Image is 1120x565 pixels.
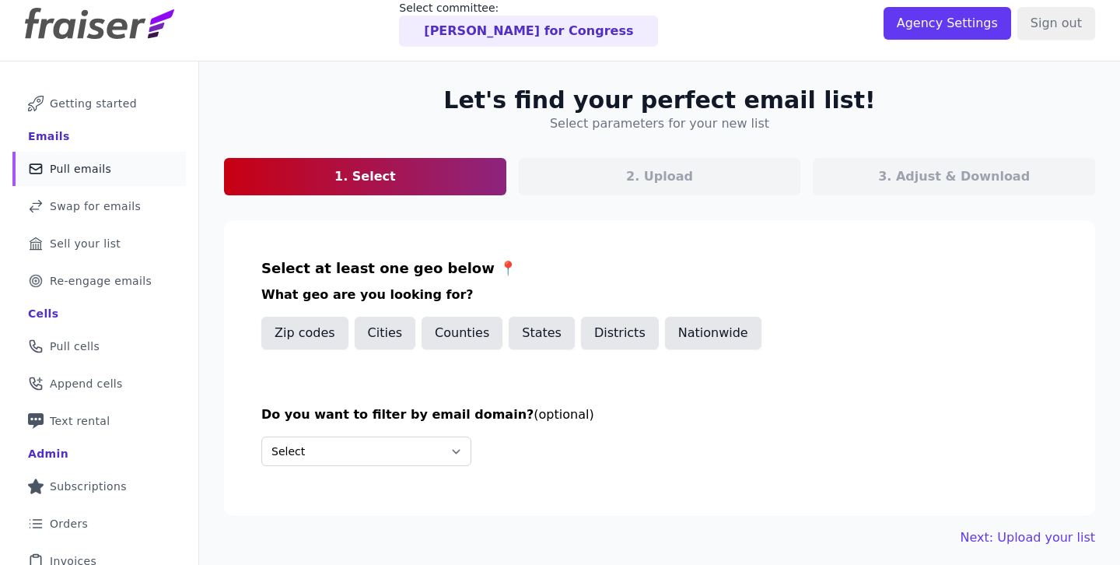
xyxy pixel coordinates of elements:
input: Sign out [1017,7,1095,40]
h2: Let's find your perfect email list! [443,86,875,114]
div: Emails [28,128,70,144]
button: Districts [581,317,659,349]
span: Pull cells [50,339,100,354]
span: Re-engage emails [50,273,152,289]
span: Orders [50,516,88,532]
p: [PERSON_NAME] for Congress [424,22,633,40]
a: Getting started [12,86,186,121]
h3: What geo are you looking for? [261,286,1058,304]
img: Fraiser Logo [25,8,174,39]
h4: Select parameters for your new list [550,114,769,133]
a: Re-engage emails [12,264,186,298]
span: Select at least one geo below 📍 [261,260,516,276]
span: Do you want to filter by email domain? [261,407,534,422]
a: Append cells [12,367,186,401]
button: Zip codes [261,317,348,349]
a: Orders [12,507,186,541]
span: Append cells [50,376,123,391]
span: Swap for emails [50,198,141,214]
a: Sell your list [12,226,186,261]
a: Swap for emails [12,189,186,223]
button: Next: Upload your list [961,528,1095,547]
span: (optional) [534,407,593,422]
div: Cells [28,306,58,321]
p: 2. Upload [626,167,693,186]
button: States [509,317,575,349]
input: Agency Settings [884,7,1011,40]
span: Subscriptions [50,479,127,494]
a: 1. Select [224,158,506,195]
span: Text rental [50,413,110,429]
span: Sell your list [50,236,121,251]
p: 3. Adjust & Download [878,167,1030,186]
span: Pull emails [50,161,111,177]
div: Admin [28,446,68,461]
button: Nationwide [665,317,761,349]
button: Counties [422,317,502,349]
a: Text rental [12,404,186,438]
button: Cities [355,317,416,349]
span: Getting started [50,96,137,111]
a: Pull cells [12,329,186,363]
p: 1. Select [334,167,396,186]
a: Pull emails [12,152,186,186]
a: Subscriptions [12,469,186,504]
